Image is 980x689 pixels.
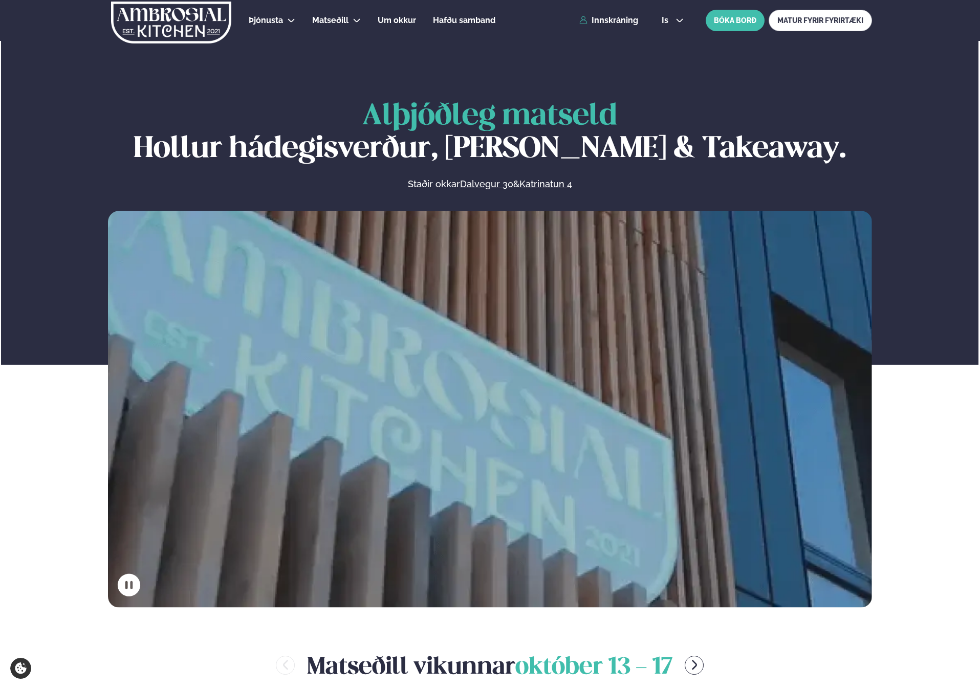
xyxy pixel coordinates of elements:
button: menu-btn-right [685,656,704,675]
a: Um okkur [378,14,416,27]
img: logo [110,2,232,43]
span: október 13 - 17 [515,656,672,679]
p: Staðir okkar & [296,178,683,190]
button: BÓKA BORÐ [706,10,765,31]
span: Matseðill [312,15,349,25]
span: Þjónusta [249,15,283,25]
a: Innskráning [579,16,638,25]
h2: Matseðill vikunnar [307,649,672,682]
button: menu-btn-left [276,656,295,675]
button: is [654,16,692,25]
a: Matseðill [312,14,349,27]
span: Um okkur [378,15,416,25]
h1: Hollur hádegisverður, [PERSON_NAME] & Takeaway. [108,100,872,166]
a: Katrinatun 4 [519,178,572,190]
a: Dalvegur 30 [460,178,513,190]
a: Hafðu samband [433,14,495,27]
span: Hafðu samband [433,15,495,25]
a: Þjónusta [249,14,283,27]
span: Alþjóðleg matseld [362,102,617,130]
span: is [662,16,671,25]
a: Cookie settings [10,658,31,679]
a: MATUR FYRIR FYRIRTÆKI [769,10,872,31]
